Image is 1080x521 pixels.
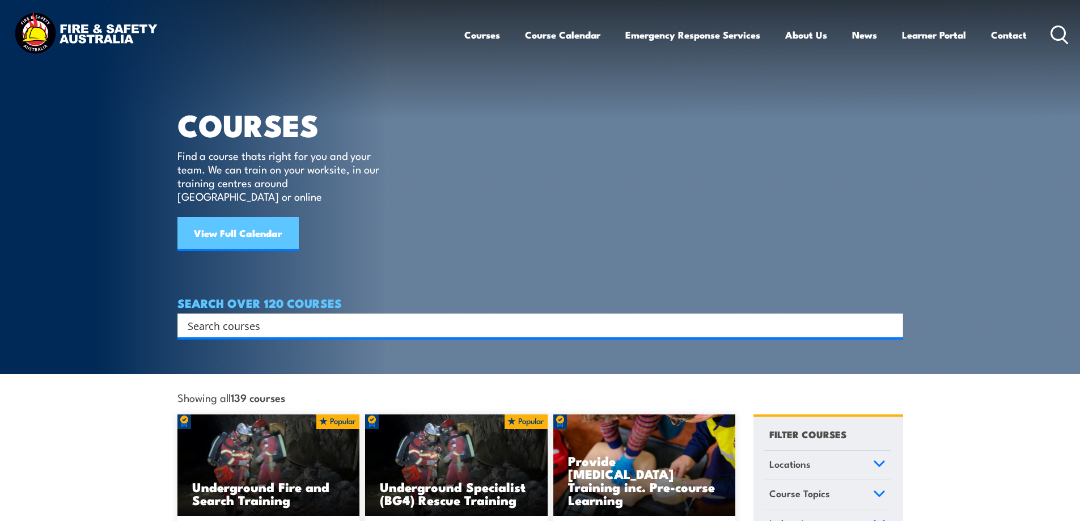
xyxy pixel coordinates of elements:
a: Courses [464,20,500,50]
a: Learner Portal [902,20,966,50]
h1: COURSES [177,111,396,138]
input: Search input [188,317,878,334]
span: Locations [769,456,811,472]
img: Underground mine rescue [177,414,360,516]
a: Emergency Response Services [625,20,760,50]
a: News [852,20,877,50]
a: Underground Fire and Search Training [177,414,360,516]
p: Find a course thats right for you and your team. We can train on your worksite, in our training c... [177,149,384,203]
a: Underground Specialist (BG4) Rescue Training [365,414,548,516]
img: Low Voltage Rescue and Provide CPR [553,414,736,516]
a: View Full Calendar [177,217,299,251]
a: Provide [MEDICAL_DATA] Training inc. Pre-course Learning [553,414,736,516]
form: Search form [190,317,880,333]
h3: Provide [MEDICAL_DATA] Training inc. Pre-course Learning [568,454,721,506]
button: Search magnifier button [883,317,899,333]
a: Course Topics [764,480,891,510]
h4: FILTER COURSES [769,426,846,442]
strong: 139 courses [231,389,285,405]
h3: Underground Specialist (BG4) Rescue Training [380,480,533,506]
a: Course Calendar [525,20,600,50]
h4: SEARCH OVER 120 COURSES [177,296,903,309]
span: Showing all [177,391,285,403]
img: Underground mine rescue [365,414,548,516]
span: Course Topics [769,486,830,501]
a: Contact [991,20,1027,50]
h3: Underground Fire and Search Training [192,480,345,506]
a: About Us [785,20,827,50]
a: Locations [764,451,891,480]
